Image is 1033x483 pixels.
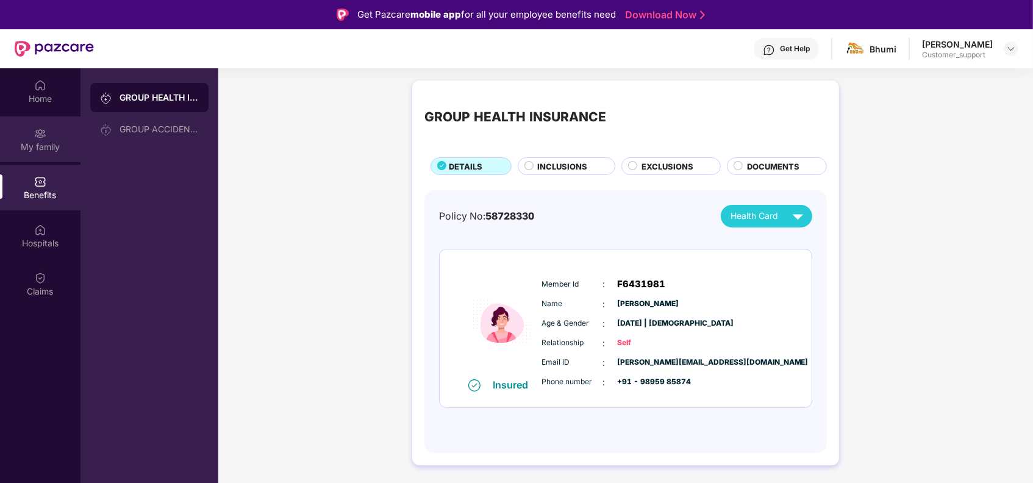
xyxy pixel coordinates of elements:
span: EXCLUSIONS [642,160,693,173]
img: svg+xml;base64,PHN2ZyB3aWR0aD0iMjAiIGhlaWdodD0iMjAiIHZpZXdCb3g9IjAgMCAyMCAyMCIgZmlsbD0ibm9uZSIgeG... [100,124,112,136]
a: Download Now [625,9,701,21]
div: [PERSON_NAME] [922,38,993,50]
div: Get Help [780,44,810,54]
img: svg+xml;base64,PHN2ZyB3aWR0aD0iMjAiIGhlaWdodD0iMjAiIHZpZXdCb3g9IjAgMCAyMCAyMCIgZmlsbD0ibm9uZSIgeG... [100,92,112,104]
strong: mobile app [410,9,461,20]
span: Email ID [542,357,602,368]
div: Get Pazcare for all your employee benefits need [357,7,616,22]
img: svg+xml;base64,PHN2ZyBpZD0iSG9zcGl0YWxzIiB4bWxucz0iaHR0cDovL3d3dy53My5vcmcvMjAwMC9zdmciIHdpZHRoPS... [34,224,46,236]
img: bhumi%20(1).jpg [846,40,864,58]
span: +91 - 98959 85874 [617,376,678,388]
span: Member Id [542,279,602,290]
div: Insured [493,379,535,391]
div: GROUP HEALTH INSURANCE [120,91,199,104]
img: svg+xml;base64,PHN2ZyBpZD0iQ2xhaW0iIHhtbG5zPSJodHRwOi8vd3d3LnczLm9yZy8yMDAwL3N2ZyIgd2lkdGg9IjIwIi... [34,272,46,284]
div: GROUP HEALTH INSURANCE [424,107,606,127]
span: F6431981 [617,277,665,292]
span: INCLUSIONS [538,160,588,173]
span: Name [542,298,602,310]
span: : [602,376,605,389]
span: : [602,356,605,370]
span: DETAILS [449,160,482,173]
img: svg+xml;base64,PHN2ZyBpZD0iRHJvcGRvd24tMzJ4MzIiIHhtbG5zPSJodHRwOi8vd3d3LnczLm9yZy8yMDAwL3N2ZyIgd2... [1006,44,1016,54]
div: Customer_support [922,50,993,60]
img: svg+xml;base64,PHN2ZyBpZD0iQmVuZWZpdHMiIHhtbG5zPSJodHRwOi8vd3d3LnczLm9yZy8yMDAwL3N2ZyIgd2lkdGg9Ij... [34,176,46,188]
img: Stroke [700,9,705,21]
span: 58728330 [485,210,534,222]
img: New Pazcare Logo [15,41,94,57]
span: : [602,277,605,291]
span: Age & Gender [542,318,602,329]
button: Health Card [721,205,812,227]
div: GROUP ACCIDENTAL INSURANCE [120,124,199,134]
div: Bhumi [870,43,896,55]
img: svg+xml;base64,PHN2ZyB4bWxucz0iaHR0cDovL3d3dy53My5vcmcvMjAwMC9zdmciIHZpZXdCb3g9IjAgMCAyNCAyNCIgd2... [787,206,809,227]
span: Phone number [542,376,602,388]
img: svg+xml;base64,PHN2ZyB3aWR0aD0iMjAiIGhlaWdodD0iMjAiIHZpZXdCb3g9IjAgMCAyMCAyMCIgZmlsbD0ibm9uZSIgeG... [34,127,46,140]
span: Self [617,337,678,349]
img: svg+xml;base64,PHN2ZyB4bWxucz0iaHR0cDovL3d3dy53My5vcmcvMjAwMC9zdmciIHdpZHRoPSIxNiIgaGVpZ2h0PSIxNi... [468,379,481,392]
span: DOCUMENTS [747,160,799,173]
span: [PERSON_NAME][EMAIL_ADDRESS][DOMAIN_NAME] [617,357,678,368]
span: Health Card [731,210,778,223]
div: Policy No: [439,209,534,224]
span: Relationship [542,337,602,349]
span: [DATE] | [DEMOGRAPHIC_DATA] [617,318,678,329]
span: : [602,317,605,331]
span: : [602,298,605,311]
img: Logo [337,9,349,21]
span: : [602,337,605,350]
img: icon [465,265,538,377]
span: [PERSON_NAME] [617,298,678,310]
img: svg+xml;base64,PHN2ZyBpZD0iSG9tZSIgeG1sbnM9Imh0dHA6Ly93d3cudzMub3JnLzIwMDAvc3ZnIiB3aWR0aD0iMjAiIG... [34,79,46,91]
img: svg+xml;base64,PHN2ZyBpZD0iSGVscC0zMngzMiIgeG1sbnM9Imh0dHA6Ly93d3cudzMub3JnLzIwMDAvc3ZnIiB3aWR0aD... [763,44,775,56]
